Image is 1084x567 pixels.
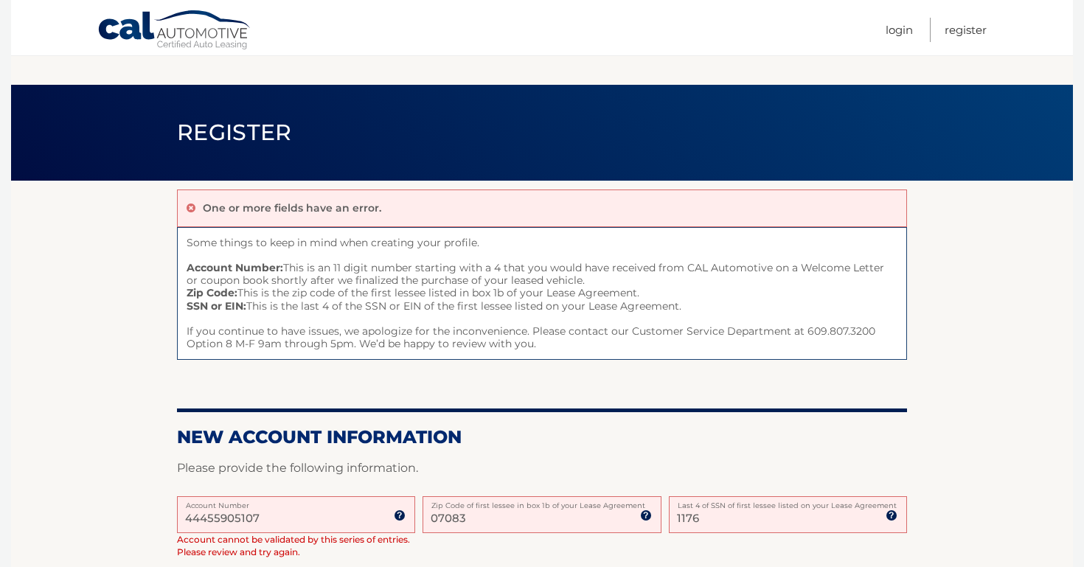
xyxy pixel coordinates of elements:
label: Account Number [177,496,415,508]
a: Cal Automotive [97,10,252,52]
h2: New Account Information [177,426,907,448]
strong: Account Number: [187,261,283,274]
span: Account cannot be validated by this series of entries. Please review and try again. [177,534,410,557]
img: tooltip.svg [394,509,406,521]
img: tooltip.svg [886,509,897,521]
strong: Zip Code: [187,286,237,299]
a: Login [886,18,913,42]
input: Account Number [177,496,415,533]
strong: SSN or EIN: [187,299,246,313]
a: Register [945,18,987,42]
input: SSN or EIN (last 4 digits only) [669,496,907,533]
label: Zip Code of first lessee in box 1b of your Lease Agreement [423,496,661,508]
span: Register [177,119,292,146]
label: Last 4 of SSN of first lessee listed on your Lease Agreement [669,496,907,508]
p: Please provide the following information. [177,458,907,479]
input: Zip Code [423,496,661,533]
img: tooltip.svg [640,509,652,521]
p: One or more fields have an error. [203,201,381,215]
span: Some things to keep in mind when creating your profile. This is an 11 digit number starting with ... [177,227,907,361]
